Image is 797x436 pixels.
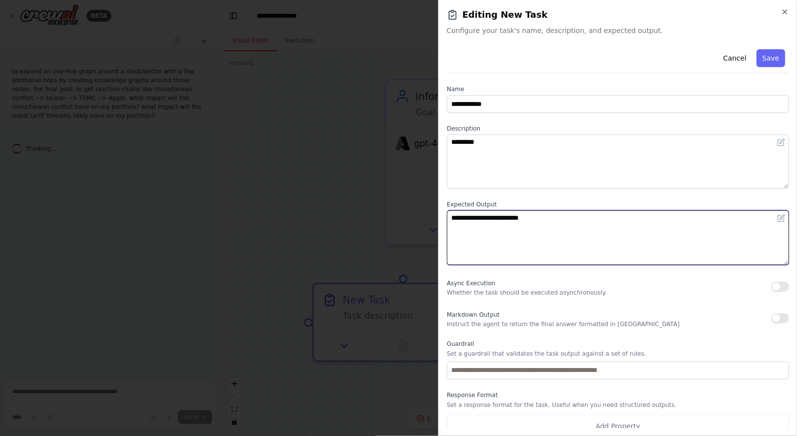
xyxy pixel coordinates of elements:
label: Description [447,125,789,133]
p: Whether the task should be executed asynchronously. [447,289,607,297]
button: Cancel [717,49,752,67]
span: Configure your task's name, description, and expected output. [447,26,789,35]
label: Name [447,85,789,93]
h2: Editing New Task [447,8,789,22]
p: Instruct the agent to return the final answer formatted in [GEOGRAPHIC_DATA] [447,320,680,328]
p: Set a response format for the task. Useful when you need structured outputs. [447,401,789,409]
label: Response Format [447,391,789,399]
p: Set a guardrail that validates the task output against a set of rules. [447,350,789,358]
button: Open in editor [775,212,787,224]
button: Save [757,49,785,67]
label: Guardrail [447,340,789,348]
button: Open in editor [775,136,787,148]
span: Async Execution [447,280,495,287]
label: Expected Output [447,201,789,208]
span: Markdown Output [447,311,499,318]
